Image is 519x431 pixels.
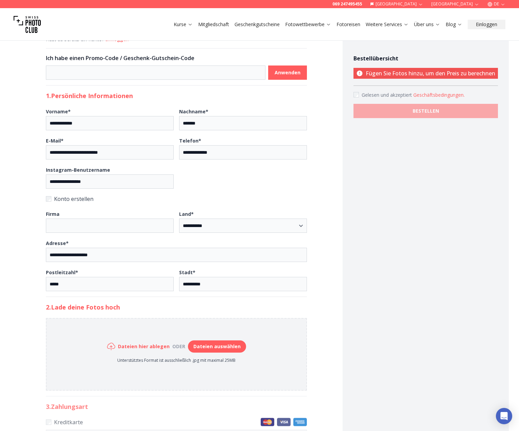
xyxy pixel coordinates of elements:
h3: Ich habe einen Promo-Code / Geschenk-Gutschein-Code [46,54,307,62]
b: Anwenden [275,69,300,76]
span: Gelesen und akzeptiert [362,92,413,98]
div: oder [170,343,188,350]
h2: 1. Persönliche Informationen [46,91,307,100]
input: Postleitzahl* [46,277,174,291]
button: Accept termsGelesen und akzeptiert [413,92,465,98]
h4: Bestellübersicht [353,54,498,62]
button: Fotoreisen [334,20,363,29]
button: Anwenden [268,65,307,80]
a: Blog [446,21,462,28]
input: E-Mail* [46,145,174,160]
button: Weitere Services [363,20,411,29]
input: Accept terms [353,92,359,97]
button: Mitgliedschaft [195,20,232,29]
button: Einloggen [468,20,505,29]
button: Kurse [171,20,195,29]
button: Über uns [411,20,443,29]
b: Postleitzahl * [46,269,78,276]
a: Fotowettbewerbe [285,21,331,28]
h6: Dateien hier ablegen [118,343,170,350]
p: Unterstütztes Format ist ausschließlich .jpg mit maximal 25MB [107,358,246,363]
a: Weitere Services [366,21,409,28]
input: Nachname* [179,116,307,130]
input: Firma [46,219,174,233]
input: Vorname* [46,116,174,130]
input: Instagram-Benutzername [46,174,174,189]
a: Geschenkgutscheine [235,21,280,28]
input: Stadt* [179,277,307,291]
b: Firma [46,211,59,217]
b: Nachname * [179,108,208,115]
b: BESTELLEN [413,108,439,114]
a: Fotoreisen [336,21,360,28]
button: Dateien auswählen [188,340,246,353]
b: Vorname * [46,108,71,115]
a: Mitgliedschaft [198,21,229,28]
button: Fotowettbewerbe [282,20,334,29]
b: Instagram-Benutzername [46,167,110,173]
button: Geschenkgutscheine [232,20,282,29]
b: E-Mail * [46,137,64,144]
h2: 2. Lade deine Fotos hoch [46,302,307,312]
b: Land * [179,211,194,217]
b: Stadt * [179,269,195,276]
div: Open Intercom Messenger [496,408,512,424]
button: Blog [443,20,465,29]
input: Konto erstellen [46,196,51,202]
input: Telefon* [179,145,307,160]
input: Adresse* [46,248,307,262]
label: Konto erstellen [46,194,307,204]
a: Über uns [414,21,440,28]
button: BESTELLEN [353,104,498,118]
b: Adresse * [46,240,69,246]
a: Kurse [174,21,193,28]
a: 069 247495455 [332,1,362,7]
p: Fügen Sie Fotos hinzu, um den Preis zu berechnen [353,68,498,79]
select: Land* [179,219,307,233]
b: Telefon * [179,137,201,144]
img: Swiss photo club [14,11,41,38]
